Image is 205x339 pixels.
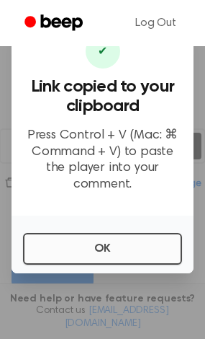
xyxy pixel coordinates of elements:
[23,233,182,265] button: OK
[23,77,182,116] h3: Link copied to your clipboard
[23,128,182,193] p: Press Control + V (Mac: ⌘ Command + V) to paste the player into your comment.
[86,34,120,69] div: ✔
[14,9,96,38] a: Beep
[121,6,191,40] a: Log Out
